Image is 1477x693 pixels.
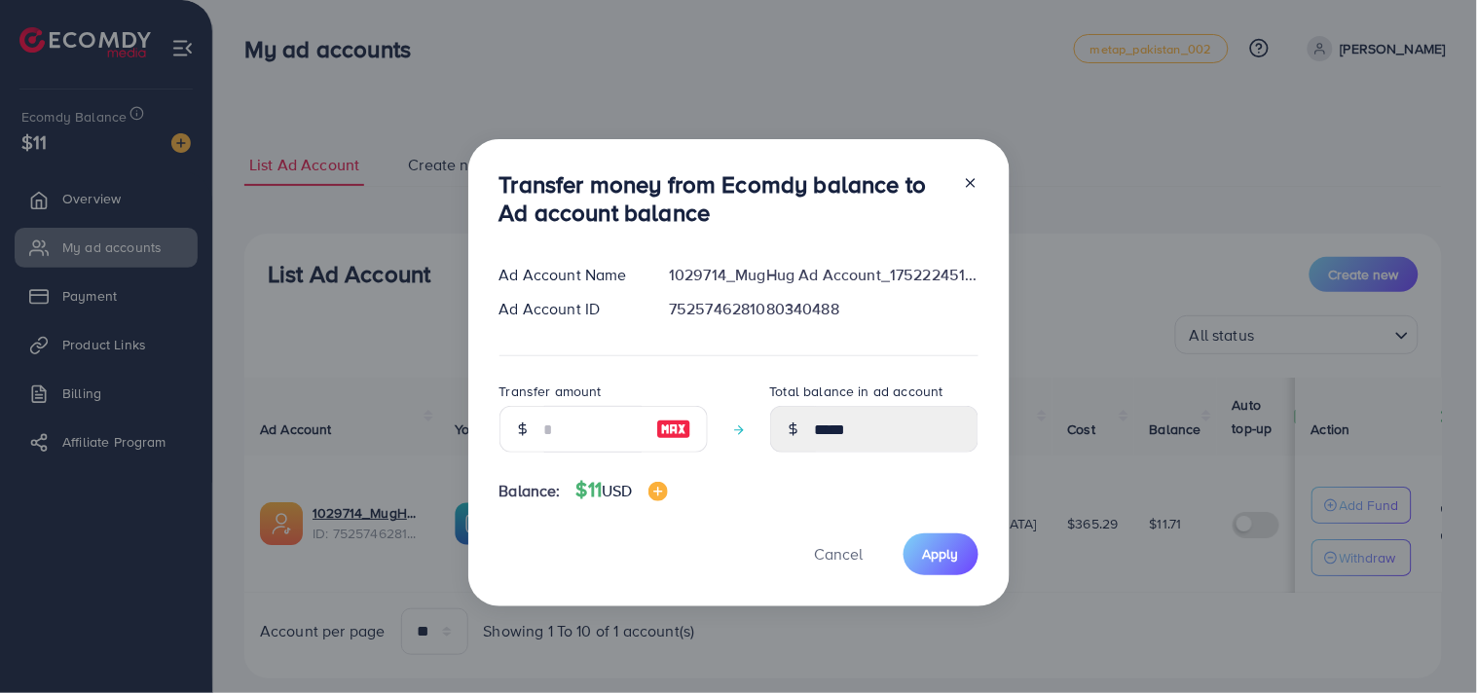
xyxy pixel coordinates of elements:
h4: $11 [576,478,668,502]
img: image [648,482,668,501]
span: Cancel [815,543,864,565]
div: Ad Account ID [484,298,654,320]
div: 1029714_MugHug Ad Account_1752224518907 [653,264,993,286]
label: Total balance in ad account [770,382,943,401]
span: Apply [923,544,959,564]
div: Ad Account Name [484,264,654,286]
button: Cancel [791,533,888,575]
label: Transfer amount [499,382,602,401]
span: USD [602,480,632,501]
span: Balance: [499,480,561,502]
img: image [656,418,691,441]
h3: Transfer money from Ecomdy balance to Ad account balance [499,170,947,227]
div: 7525746281080340488 [653,298,993,320]
button: Apply [904,533,979,575]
